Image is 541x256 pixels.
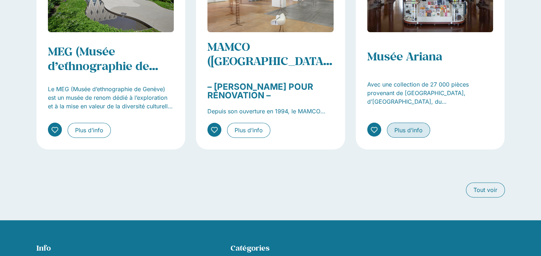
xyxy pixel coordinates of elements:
[367,80,493,106] p: Avec une collection de 27 000 pièces provenant de [GEOGRAPHIC_DATA], d’[GEOGRAPHIC_DATA], du [GEO...
[48,44,167,88] a: MEG (Musée d’ethnographie de [GEOGRAPHIC_DATA])
[231,243,505,253] h2: Catégories
[207,39,332,83] a: MAMCO ([GEOGRAPHIC_DATA] et contemporain)
[48,85,174,110] p: Le MEG (Musée d’ethnographie de Genève) est un musée de renom dédié à l’exploration et à la mise ...
[466,182,505,197] a: Tout voir
[207,83,334,100] h2: – [PERSON_NAME] POUR RÉNOVATION –
[473,186,497,194] span: Tout voir
[367,49,442,64] a: Musée Ariana
[235,126,263,134] span: Plus d’info
[227,123,270,138] a: Plus d’info
[68,123,111,138] a: Plus d’info
[36,243,219,253] h2: Info
[207,107,334,115] p: Depuis son ouverture en 1994, le MAMCO Genève (Musée d’art moderne et contemporain) a présenté pl...
[75,126,103,134] span: Plus d’info
[394,126,423,134] span: Plus d’info
[387,123,430,138] a: Plus d’info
